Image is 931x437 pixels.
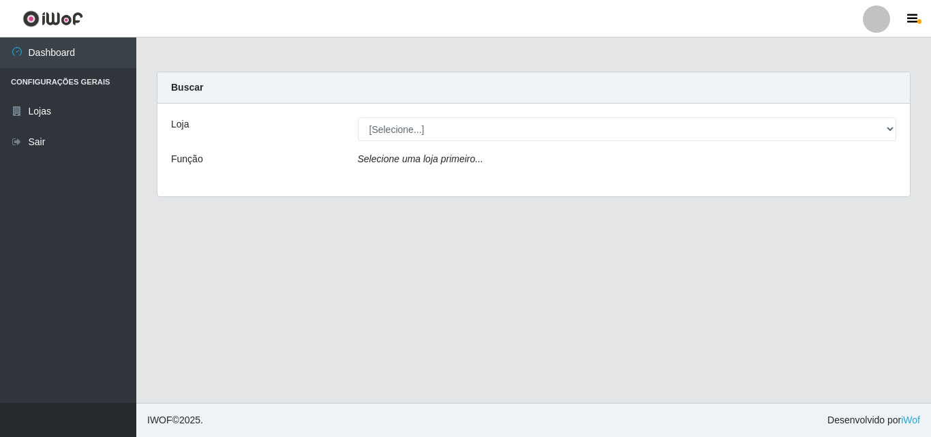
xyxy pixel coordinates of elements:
[171,152,203,166] label: Função
[827,413,920,427] span: Desenvolvido por
[171,117,189,132] label: Loja
[22,10,83,27] img: CoreUI Logo
[901,415,920,425] a: iWof
[147,415,172,425] span: IWOF
[358,153,483,164] i: Selecione uma loja primeiro...
[171,82,203,93] strong: Buscar
[147,413,203,427] span: © 2025 .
